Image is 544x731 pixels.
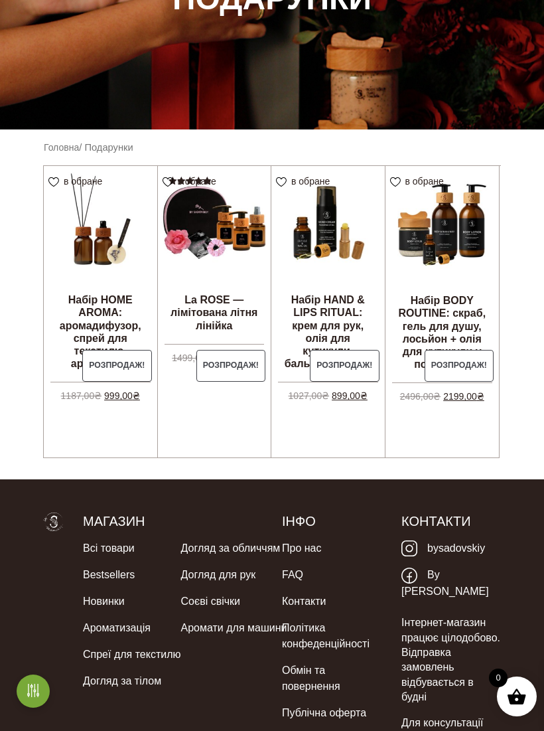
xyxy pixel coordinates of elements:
span: ₴ [433,391,441,402]
a: в обране [276,176,334,187]
span: ₴ [322,390,329,401]
a: Догляд за обличчям [181,535,281,562]
span: Розпродаж! [310,350,379,382]
a: Догляд для рук [181,562,256,588]
a: Розпродаж! Набір HOME AROMA: аромадифузор, спрей для текстилю, аромасаше [44,166,157,350]
h5: Магазин [83,513,262,530]
span: в обране [291,176,330,187]
a: в обране [48,176,107,187]
span: Розпродаж! [82,350,152,382]
a: FAQ [282,562,303,588]
nav: Breadcrumb [44,140,500,155]
a: Розпродаж! La ROSE — лімітована літня лінійкаОцінено в 5.00 з 5 [158,166,271,350]
a: Новинки [83,588,125,615]
a: By [PERSON_NAME] [401,562,501,605]
a: в обране [163,176,221,187]
bdi: 899,00 [332,390,368,401]
bdi: 999,00 [104,390,140,401]
span: в обране [405,176,444,187]
a: Аромати для машини [181,615,287,641]
a: Політика конфеденційності [282,615,381,657]
img: unfavourite.svg [163,177,173,187]
a: Контакти [282,588,326,615]
h2: Набір HAND & LIPS RITUAL: крем для рук, олія для кутикули, бальзам для губ [271,288,385,375]
span: ₴ [94,390,102,401]
bdi: 1499,00 [172,353,213,363]
span: Розпродаж! [425,350,494,382]
a: Розпродаж! Набір HAND & LIPS RITUAL: крем для рук, олія для кутикули, бальзам для губ [271,166,385,350]
a: Догляд за тілом [83,668,161,694]
span: в обране [64,176,102,187]
a: Спреї для текстилю [83,641,181,668]
p: Інтернет-магазин працює цілодобово. Відправка замовлень відбувається в будні [401,615,501,704]
bdi: 2496,00 [400,391,441,402]
h2: Набір HOME AROMA: аромадифузор, спрей для текстилю, аромасаше [44,288,157,375]
img: unfavourite.svg [390,177,401,187]
h5: Контакти [401,513,501,530]
span: 0 [489,669,508,687]
a: Головна [44,142,79,153]
bdi: 1187,00 [61,390,102,401]
bdi: 2199,00 [443,391,484,402]
img: unfavourite.svg [48,177,59,187]
h2: La ROSE — лімітована літня лінійка [158,288,271,337]
a: Розпродаж! Набір BODY ROUTINE: скраб, гель для душу, лосьйон + олія для кутикули у подарунок [385,166,500,351]
a: Соєві свічки [181,588,240,615]
img: unfavourite.svg [276,177,287,187]
span: ₴ [360,390,368,401]
span: ₴ [133,390,140,401]
bdi: 1027,00 [289,390,330,401]
a: Всі товари [83,535,135,562]
a: Про нас [282,535,321,562]
h5: Інфо [282,513,381,530]
span: Розпродаж! [196,350,266,382]
a: Ароматизація [83,615,151,641]
h2: Набір BODY ROUTINE: скраб, гель для душу, лосьйон + олія для кутикули у подарунок [385,289,500,376]
a: Обмін та повернення [282,657,381,700]
a: Bestsellers [83,562,135,588]
a: bysadovskiy [401,535,485,562]
a: в обране [390,176,448,187]
span: в обране [178,176,216,187]
a: Публічна оферта [282,700,366,726]
span: ₴ [477,391,484,402]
